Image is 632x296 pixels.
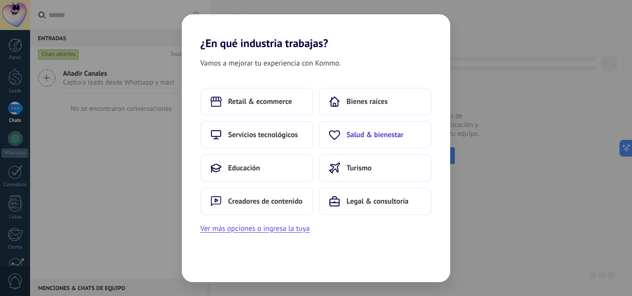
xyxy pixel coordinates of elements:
[200,223,310,235] button: Ver más opciones o ingresa la tuya
[319,88,432,115] button: Bienes raíces
[228,163,260,173] span: Educación
[228,130,298,139] span: Servicios tecnológicos
[200,187,313,215] button: Creadores de contenido
[319,121,432,149] button: Salud & bienestar
[347,130,403,139] span: Salud & bienestar
[347,97,388,106] span: Bienes raíces
[182,14,450,50] h2: ¿En qué industria trabajas?
[347,197,409,206] span: Legal & consultoría
[200,57,341,69] span: Vamos a mejorar tu experiencia con Kommo.
[319,154,432,182] button: Turismo
[228,197,303,206] span: Creadores de contenido
[228,97,292,106] span: Retail & ecommerce
[200,154,313,182] button: Educación
[200,88,313,115] button: Retail & ecommerce
[200,121,313,149] button: Servicios tecnológicos
[319,187,432,215] button: Legal & consultoría
[347,163,372,173] span: Turismo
